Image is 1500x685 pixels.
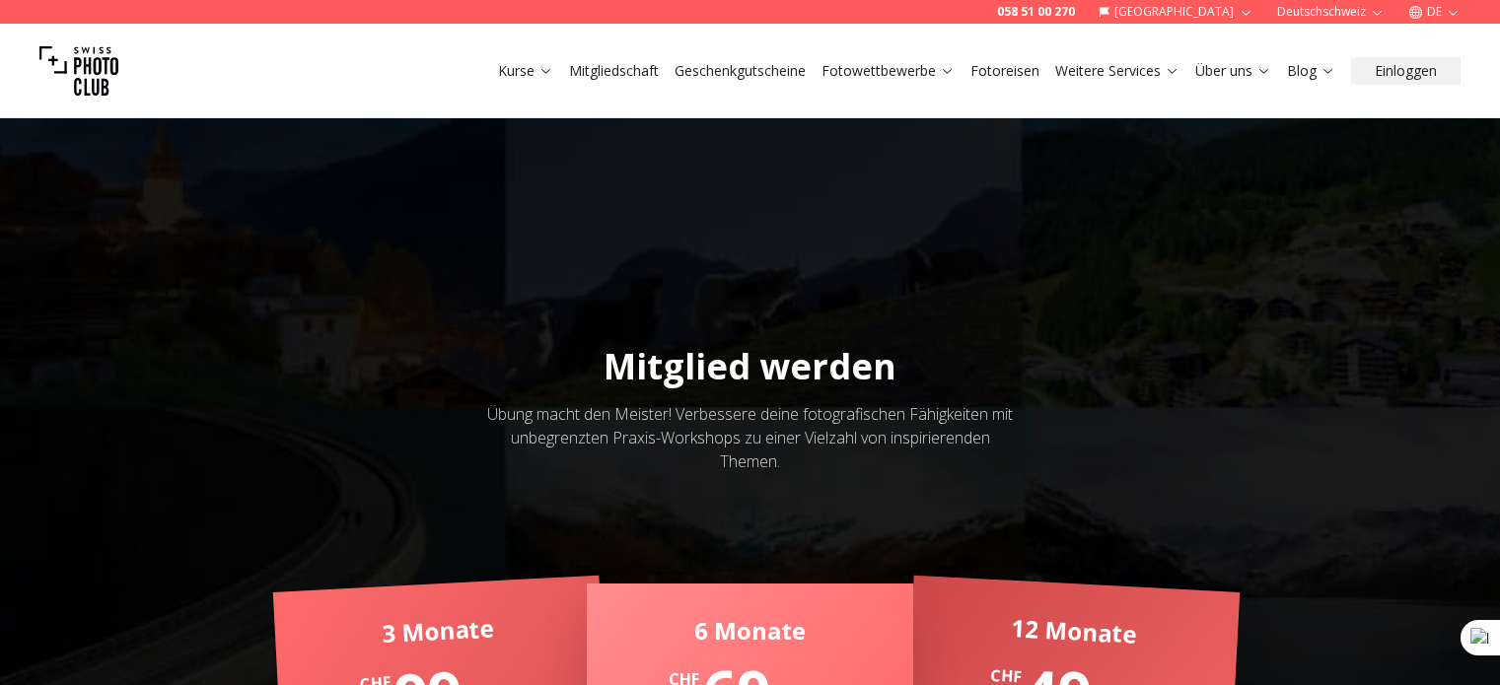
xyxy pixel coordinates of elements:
[498,61,553,81] a: Kurse
[1287,61,1335,81] a: Blog
[604,342,896,390] span: Mitglied werden
[675,61,806,81] a: Geschenkgutscheine
[490,57,561,85] button: Kurse
[942,608,1206,653] div: 12 Monate
[569,61,659,81] a: Mitgliedschaft
[618,615,882,647] div: 6 Monate
[963,57,1047,85] button: Fotoreisen
[814,57,963,85] button: Fotowettbewerbe
[1187,57,1279,85] button: Über uns
[821,61,955,81] a: Fotowettbewerbe
[1055,61,1179,81] a: Weitere Services
[997,4,1075,20] a: 058 51 00 270
[1047,57,1187,85] button: Weitere Services
[561,57,667,85] button: Mitgliedschaft
[1351,57,1461,85] button: Einloggen
[306,608,570,653] div: 3 Monate
[39,32,118,110] img: Swiss photo club
[970,61,1039,81] a: Fotoreisen
[1195,61,1271,81] a: Über uns
[667,57,814,85] button: Geschenkgutscheine
[1279,57,1343,85] button: Blog
[482,402,1019,473] div: Übung macht den Meister! Verbessere deine fotografischen Fähigkeiten mit unbegrenzten Praxis-Work...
